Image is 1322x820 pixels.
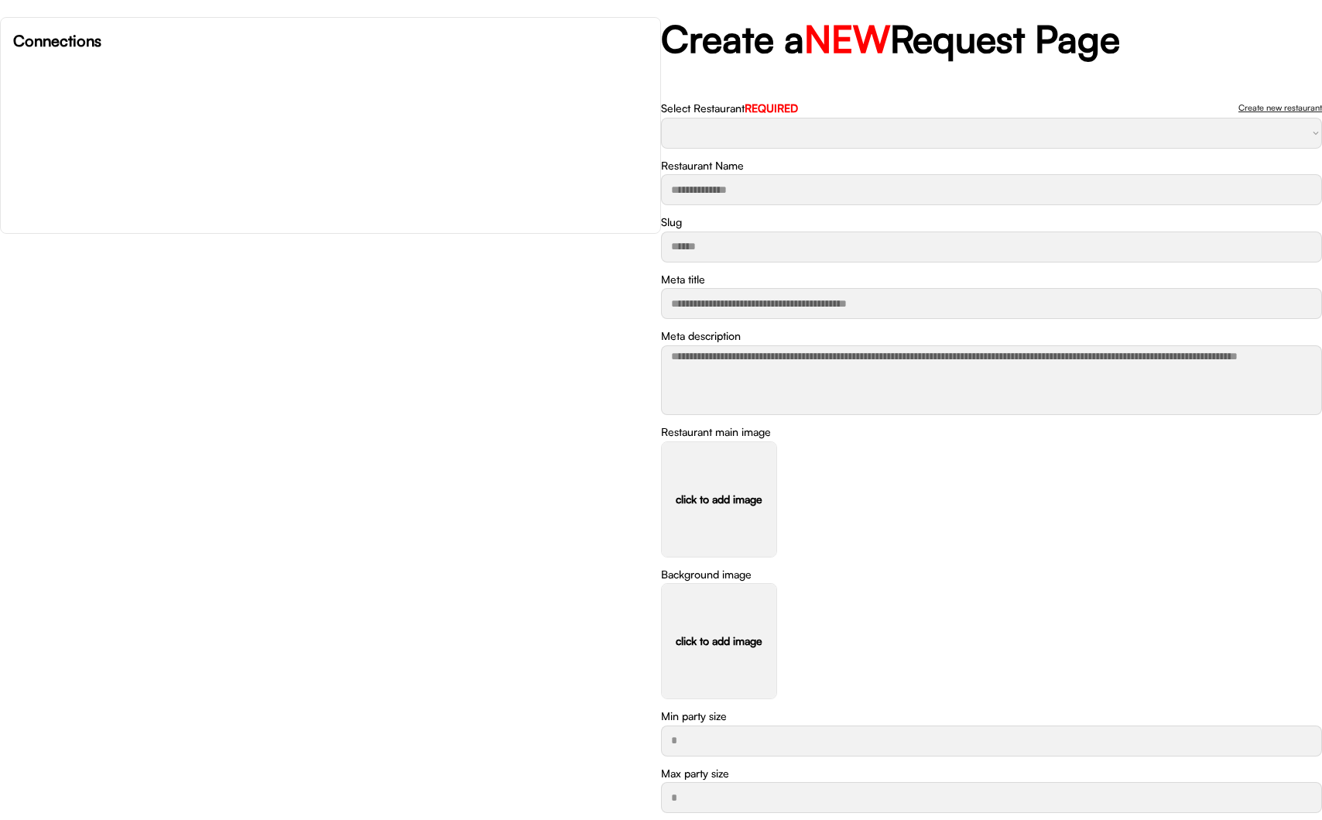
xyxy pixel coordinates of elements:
font: REQUIRED [745,101,798,115]
h6: Connections [13,30,648,52]
div: Select Restaurant [661,101,798,116]
div: Slug [661,214,682,230]
h2: Create a Request Page [661,17,1322,62]
font: NEW [804,15,890,62]
div: Min party size [661,708,727,724]
div: Max party size [661,766,729,781]
div: Background image [661,567,752,582]
div: Restaurant Name [661,158,744,173]
div: Meta title [661,272,705,287]
div: Meta description [661,328,741,344]
div: Create new restaurant [1238,104,1322,112]
div: Restaurant main image [661,424,771,440]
